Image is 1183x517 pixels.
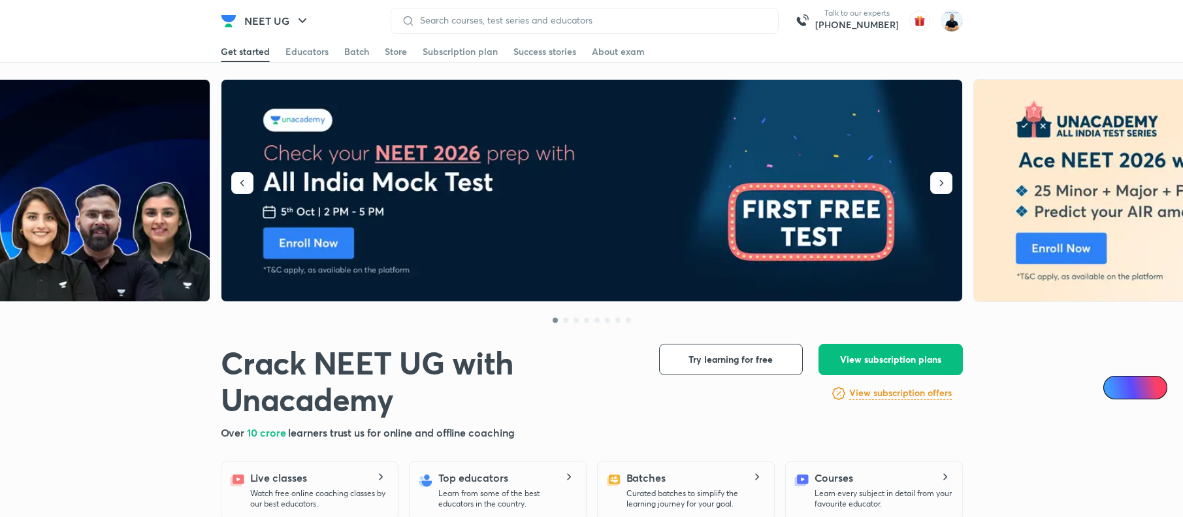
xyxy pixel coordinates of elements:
[385,41,407,62] a: Store
[789,8,815,34] img: call-us
[236,8,318,34] button: NEET UG
[221,425,248,439] span: Over
[1111,382,1122,393] img: Icon
[592,45,645,58] div: About exam
[626,470,666,486] h5: Batches
[250,488,387,509] p: Watch free online coaching classes by our best educators.
[344,45,369,58] div: Batch
[221,13,236,29] img: Company Logo
[626,488,764,509] p: Curated batches to simplify the learning journey for your goal.
[1125,382,1159,393] span: Ai Doubts
[423,41,498,62] a: Subscription plan
[909,10,930,31] img: avatar
[344,41,369,62] a: Batch
[941,10,963,32] img: Subhash Chandra Yadav
[818,344,963,375] button: View subscription plans
[840,353,941,366] span: View subscription plans
[288,425,514,439] span: learners trust us for online and offline coaching
[285,41,329,62] a: Educators
[689,353,773,366] span: Try learning for free
[415,15,768,25] input: Search courses, test series and educators
[438,470,508,486] h5: Top educators
[815,488,952,509] p: Learn every subject in detail from your favourite educator.
[438,488,575,509] p: Learn from some of the best educators in the country.
[221,45,270,58] div: Get started
[815,8,899,18] p: Talk to our experts
[221,344,638,417] h1: Crack NEET UG with Unacademy
[815,470,853,486] h5: Courses
[659,344,803,375] button: Try learning for free
[221,41,270,62] a: Get started
[285,45,329,58] div: Educators
[247,425,288,439] span: 10 crore
[423,45,498,58] div: Subscription plan
[849,386,952,400] h6: View subscription offers
[250,470,307,486] h5: Live classes
[592,41,645,62] a: About exam
[815,18,899,31] a: [PHONE_NUMBER]
[385,45,407,58] div: Store
[513,41,576,62] a: Success stories
[513,45,576,58] div: Success stories
[1103,376,1167,399] a: Ai Doubts
[849,386,952,401] a: View subscription offers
